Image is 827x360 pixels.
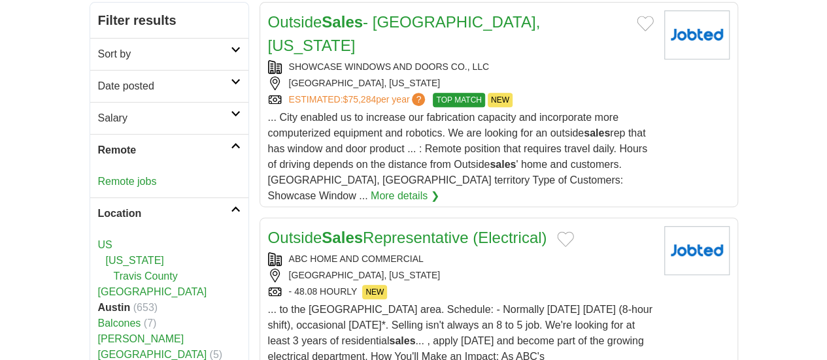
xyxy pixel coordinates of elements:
[557,231,574,247] button: Add to favorite jobs
[98,286,207,297] a: [GEOGRAPHIC_DATA]
[98,142,231,158] h2: Remote
[664,10,730,59] img: Company logo
[490,159,516,170] strong: sales
[90,3,248,38] h2: Filter results
[412,93,425,106] span: ?
[322,229,363,246] strong: Sales
[268,76,654,90] div: [GEOGRAPHIC_DATA], [US_STATE]
[98,78,231,94] h2: Date posted
[90,134,248,166] a: Remote
[90,38,248,70] a: Sort by
[268,13,541,54] a: OutsideSales- [GEOGRAPHIC_DATA], [US_STATE]
[371,188,439,204] a: More details ❯
[98,302,131,313] strong: Austin
[98,239,112,250] a: US
[210,349,223,360] span: (5)
[268,229,547,246] a: OutsideSalesRepresentative (Electrical)
[362,285,387,299] span: NEW
[144,318,157,329] span: (7)
[268,269,654,282] div: [GEOGRAPHIC_DATA], [US_STATE]
[268,60,654,74] div: SHOWCASE WINDOWS AND DOORS CO., LLC
[98,206,231,221] h2: Location
[637,16,654,31] button: Add to favorite jobs
[433,93,484,107] span: TOP MATCH
[133,302,158,313] span: (653)
[106,255,164,266] a: [US_STATE]
[98,110,231,126] h2: Salary
[90,70,248,102] a: Date posted
[98,318,141,329] a: Balcones
[664,226,730,275] img: Company logo
[98,333,207,360] a: [PERSON_NAME][GEOGRAPHIC_DATA]
[268,112,647,201] span: ... City enabled us to increase our fabrication capacity and incorporate more computerized equipm...
[98,176,157,187] a: Remote jobs
[268,252,654,266] div: ABC HOME AND COMMERCIAL
[488,93,513,107] span: NEW
[268,285,654,299] div: - 48.08 HOURLY
[90,197,248,229] a: Location
[322,13,363,31] strong: Sales
[343,94,376,105] span: $75,284
[114,270,178,282] a: Travis County
[289,93,428,107] a: ESTIMATED:$75,284per year?
[98,46,231,62] h2: Sort by
[90,102,248,134] a: Salary
[584,127,610,139] strong: sales
[389,335,415,346] strong: sales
